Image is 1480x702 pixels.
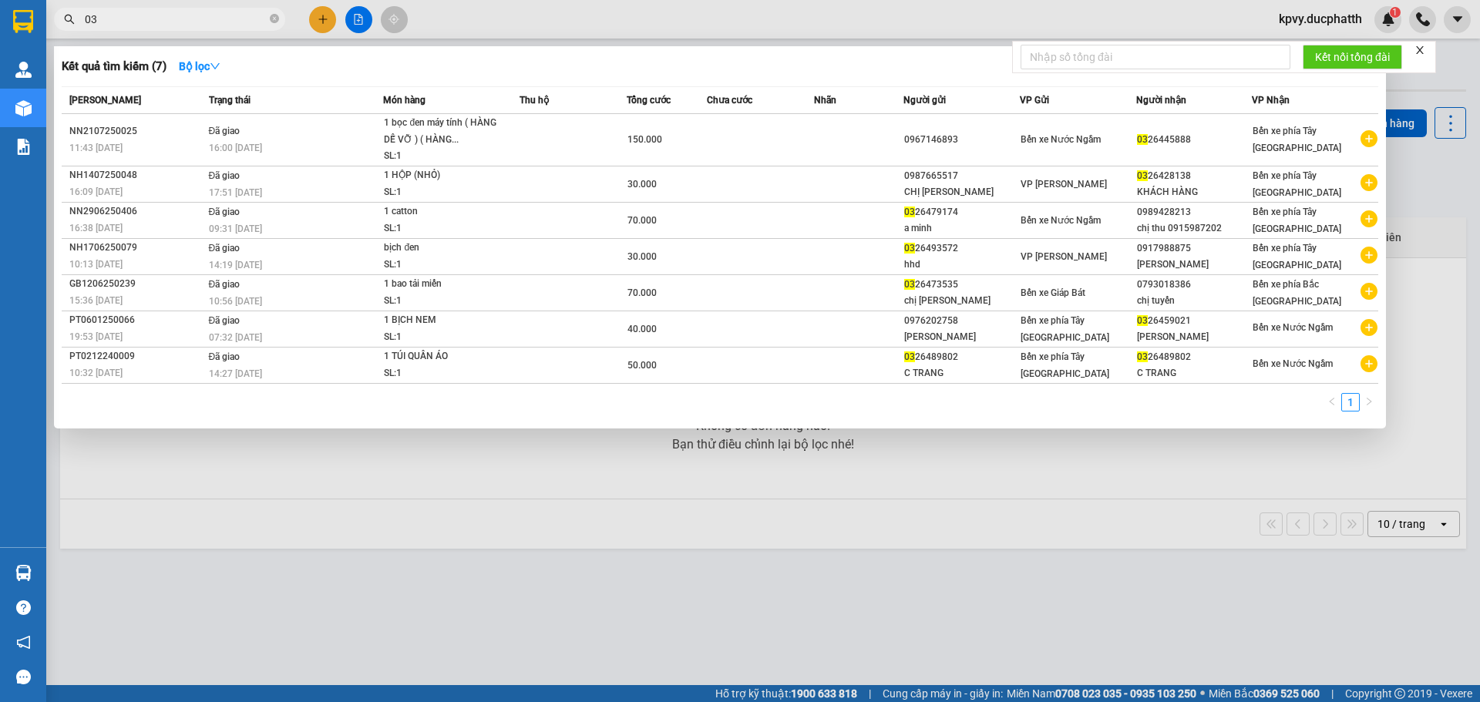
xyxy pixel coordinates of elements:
[904,132,1019,148] div: 0967146893
[1253,170,1341,198] span: Bến xe phía Tây [GEOGRAPHIC_DATA]
[904,207,915,217] span: 03
[1253,243,1341,270] span: Bến xe phía Tây [GEOGRAPHIC_DATA]
[1361,283,1377,300] span: plus-circle
[1021,215,1101,226] span: Bến xe Nước Ngầm
[1361,319,1377,336] span: plus-circle
[1137,170,1148,181] span: 03
[1361,210,1377,227] span: plus-circle
[903,95,946,106] span: Người gửi
[1253,358,1333,369] span: Bến xe Nước Ngầm
[384,184,499,201] div: SL: 1
[1137,204,1252,220] div: 0989428213
[1137,277,1252,293] div: 0793018386
[209,296,262,307] span: 10:56 [DATE]
[707,95,752,106] span: Chưa cước
[627,287,657,298] span: 70.000
[69,368,123,378] span: 10:32 [DATE]
[384,257,499,274] div: SL: 1
[1364,397,1374,406] span: right
[270,14,279,23] span: close-circle
[1137,313,1252,329] div: 26459021
[1137,257,1252,273] div: [PERSON_NAME]
[1360,393,1378,411] li: Next Page
[1021,351,1109,379] span: Bến xe phía Tây [GEOGRAPHIC_DATA]
[1342,394,1359,411] a: 1
[15,62,32,78] img: warehouse-icon
[384,365,499,382] div: SL: 1
[209,279,240,290] span: Đã giao
[15,565,32,581] img: warehouse-icon
[1021,134,1101,145] span: Bến xe Nước Ngầm
[1253,279,1341,307] span: Bến xe phía Bắc [GEOGRAPHIC_DATA]
[209,95,251,106] span: Trạng thái
[1137,329,1252,345] div: [PERSON_NAME]
[904,351,915,362] span: 03
[1137,293,1252,309] div: chị tuyến
[69,123,204,139] div: NN2107250025
[69,143,123,153] span: 11:43 [DATE]
[627,179,657,190] span: 30.000
[1414,45,1425,55] span: close
[209,187,262,198] span: 17:51 [DATE]
[69,295,123,306] span: 15:36 [DATE]
[384,220,499,237] div: SL: 1
[209,126,240,136] span: Đã giao
[16,670,31,684] span: message
[520,95,549,106] span: Thu hộ
[209,332,262,343] span: 07:32 [DATE]
[1137,168,1252,184] div: 26428138
[69,167,204,183] div: NH1407250048
[209,223,262,234] span: 09:31 [DATE]
[1021,251,1107,262] span: VP [PERSON_NAME]
[69,203,204,220] div: NN2906250406
[384,148,499,165] div: SL: 1
[1137,351,1148,362] span: 03
[69,223,123,233] span: 16:38 [DATE]
[1137,220,1252,237] div: chị thu 0915987202
[1361,130,1377,147] span: plus-circle
[1137,315,1148,326] span: 03
[1021,315,1109,343] span: Bến xe phía Tây [GEOGRAPHIC_DATA]
[384,312,499,329] div: 1 BỊCH NEM
[1360,393,1378,411] button: right
[1137,240,1252,257] div: 0917988875
[904,220,1019,237] div: a minh
[904,313,1019,329] div: 0976202758
[16,635,31,650] span: notification
[1021,179,1107,190] span: VP [PERSON_NAME]
[69,348,204,364] div: PT0212240009
[1021,45,1290,69] input: Nhập số tổng đài
[69,186,123,197] span: 16:09 [DATE]
[1253,322,1333,333] span: Bến xe Nước Ngầm
[627,360,657,371] span: 50.000
[85,11,267,28] input: Tìm tên, số ĐT hoặc mã đơn
[904,204,1019,220] div: 26479174
[209,243,240,254] span: Đã giao
[15,100,32,116] img: warehouse-icon
[1136,95,1186,106] span: Người nhận
[384,203,499,220] div: 1 catton
[1303,45,1402,69] button: Kết nối tổng đài
[627,251,657,262] span: 30.000
[209,351,240,362] span: Đã giao
[904,293,1019,309] div: chị [PERSON_NAME]
[15,139,32,155] img: solution-icon
[1137,349,1252,365] div: 26489802
[904,329,1019,345] div: [PERSON_NAME]
[904,277,1019,293] div: 26473535
[384,115,499,148] div: 1 bọc đen máy tính ( HÀNG DỄ VỠ ) ( HÀNG...
[69,95,141,106] span: [PERSON_NAME]
[904,349,1019,365] div: 26489802
[270,12,279,27] span: close-circle
[209,143,262,153] span: 16:00 [DATE]
[1323,393,1341,411] button: left
[383,95,425,106] span: Món hàng
[1021,287,1085,298] span: Bến xe Giáp Bát
[1137,134,1148,145] span: 03
[69,240,204,256] div: NH1706250079
[1253,207,1341,234] span: Bến xe phía Tây [GEOGRAPHIC_DATA]
[166,54,233,79] button: Bộ lọcdown
[1137,132,1252,148] div: 26445888
[210,61,220,72] span: down
[1137,365,1252,381] div: C TRANG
